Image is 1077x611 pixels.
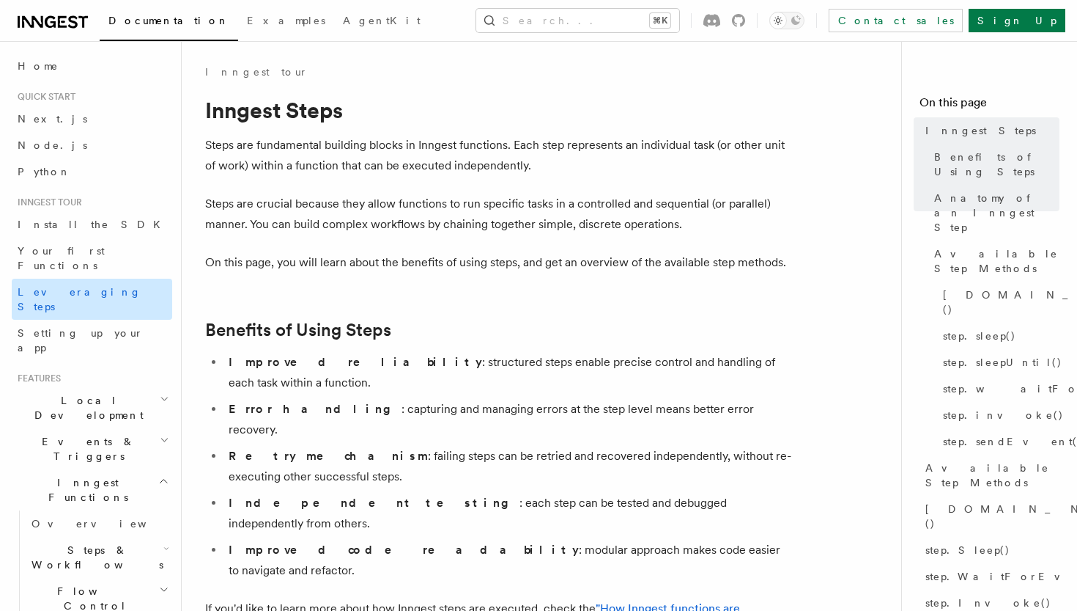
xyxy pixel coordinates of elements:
[18,245,105,271] span: Your first Functions
[12,469,172,511] button: Inngest Functions
[769,12,804,29] button: Toggle dark mode
[12,434,160,464] span: Events & Triggers
[26,543,163,572] span: Steps & Workflows
[937,428,1059,455] a: step.sendEvent()
[12,53,172,79] a: Home
[205,252,791,273] p: On this page, you will learn about the benefits of using steps, and get an overview of the availa...
[18,327,144,354] span: Setting up your app
[224,446,791,487] li: : failing steps can be retried and recovered independently, without re-executing other successful...
[12,238,172,279] a: Your first Functions
[943,355,1062,370] span: step.sleepUntil()
[650,13,670,28] kbd: ⌘K
[919,94,1059,117] h4: On this page
[12,475,158,505] span: Inngest Functions
[12,387,172,428] button: Local Development
[18,219,169,230] span: Install the SDK
[919,455,1059,496] a: Available Step Methods
[12,393,160,422] span: Local Development
[928,185,1059,241] a: Anatomy of an Inngest Step
[12,279,172,320] a: Leveraging Steps
[919,563,1059,590] a: step.WaitForEvent()
[12,132,172,158] a: Node.js
[937,376,1059,402] a: step.waitForEvent()
[937,323,1059,349] a: step.sleep()
[205,320,391,340] a: Benefits of Using Steps
[919,496,1059,537] a: [DOMAIN_NAME]()
[937,349,1059,376] a: step.sleepUntil()
[229,402,401,416] strong: Error handling
[934,150,1059,179] span: Benefits of Using Steps
[12,428,172,469] button: Events & Triggers
[18,166,71,178] span: Python
[937,282,1059,323] a: [DOMAIN_NAME]()
[12,106,172,132] a: Next.js
[919,537,1059,563] a: step.Sleep()
[928,241,1059,282] a: Available Step Methods
[928,144,1059,185] a: Benefits of Using Steps
[18,286,141,312] span: Leveraging Steps
[18,113,87,125] span: Next.js
[205,135,791,176] p: Steps are fundamental building blocks in Inngest functions. Each step represents an individual ta...
[26,537,172,578] button: Steps & Workflows
[12,373,61,384] span: Features
[229,449,428,463] strong: Retry mechanism
[32,518,182,530] span: Overview
[100,4,238,41] a: Documentation
[934,191,1059,235] span: Anatomy of an Inngest Step
[229,355,482,369] strong: Improved reliability
[224,540,791,581] li: : modular approach makes code easier to navigate and refactor.
[205,97,791,123] h1: Inngest Steps
[476,9,679,32] button: Search...⌘K
[18,139,87,151] span: Node.js
[334,4,429,40] a: AgentKit
[343,15,421,26] span: AgentKit
[224,493,791,534] li: : each step can be tested and debugged independently from others.
[925,123,1036,138] span: Inngest Steps
[943,329,1016,343] span: step.sleep()
[12,91,75,103] span: Quick start
[925,596,1051,610] span: step.Invoke()
[829,9,963,32] a: Contact sales
[969,9,1065,32] a: Sign Up
[26,511,172,537] a: Overview
[205,194,791,235] p: Steps are crucial because they allow functions to run specific tasks in a controlled and sequenti...
[12,211,172,238] a: Install the SDK
[229,543,579,557] strong: Improved code readability
[108,15,229,26] span: Documentation
[925,461,1059,490] span: Available Step Methods
[247,15,325,26] span: Examples
[229,496,519,510] strong: Independent testing
[925,543,1010,557] span: step.Sleep()
[12,197,82,208] span: Inngest tour
[943,408,1064,422] span: step.invoke()
[224,352,791,393] li: : structured steps enable precise control and handling of each task within a function.
[934,246,1059,276] span: Available Step Methods
[18,59,59,73] span: Home
[224,399,791,440] li: : capturing and managing errors at the step level means better error recovery.
[919,117,1059,144] a: Inngest Steps
[205,65,308,79] a: Inngest tour
[12,320,172,361] a: Setting up your app
[937,402,1059,428] a: step.invoke()
[238,4,334,40] a: Examples
[12,158,172,185] a: Python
